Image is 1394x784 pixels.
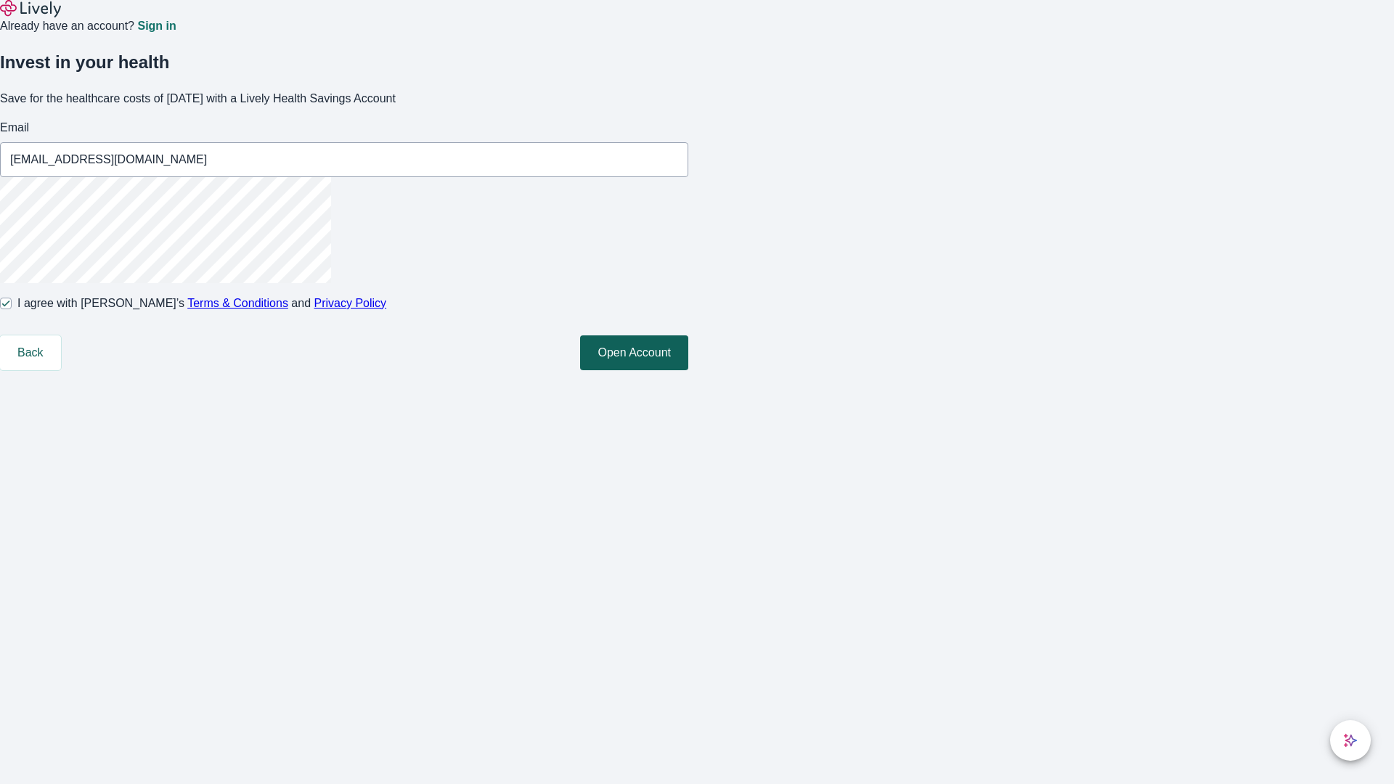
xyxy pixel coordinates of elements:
a: Sign in [137,20,176,32]
span: I agree with [PERSON_NAME]’s and [17,295,386,312]
button: chat [1330,720,1371,761]
a: Terms & Conditions [187,297,288,309]
button: Open Account [580,335,688,370]
svg: Lively AI Assistant [1343,733,1358,748]
a: Privacy Policy [314,297,387,309]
